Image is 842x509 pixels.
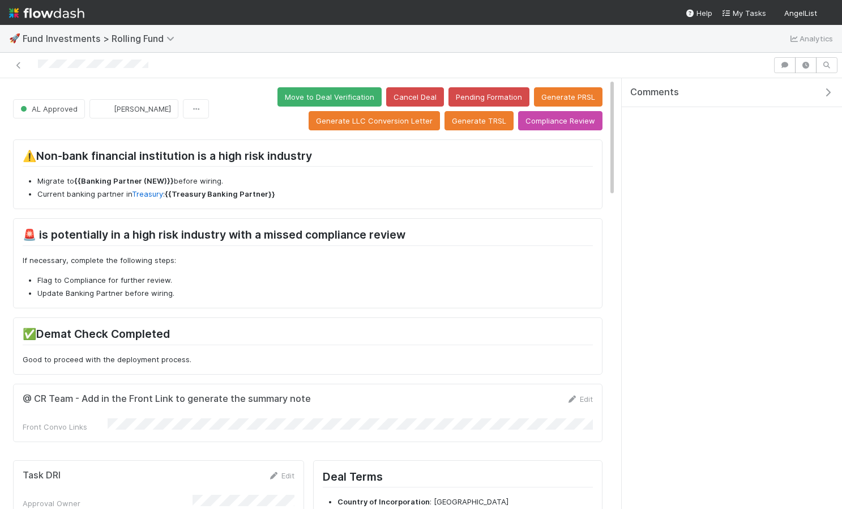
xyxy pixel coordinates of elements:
button: Compliance Review [518,111,602,130]
h2: Deal Terms [323,470,593,487]
a: Edit [566,395,593,404]
button: Pending Formation [448,87,529,107]
span: AL Approved [18,104,78,113]
li: Flag to Compliance for further review. [37,275,593,286]
img: logo-inverted-e16ddd16eac7371096b0.svg [9,3,84,23]
h2: ✅Demat Check Completed [23,327,593,345]
li: Current banking partner in : [37,189,593,200]
strong: Country of Incorporation [337,497,430,506]
li: : [GEOGRAPHIC_DATA] [337,497,593,508]
button: Generate LLC Conversion Letter [309,111,440,130]
img: avatar_5efa0666-8651-45e1-ad93-d350fecd9671.png [99,103,110,114]
li: Update Banking Partner before wiring. [37,288,593,299]
button: Cancel Deal [386,87,444,107]
a: Edit [268,471,294,480]
img: avatar_6daca87a-2c2e-4848-8ddb-62067031c24f.png [822,8,833,19]
h5: Task DRI [23,470,61,481]
span: AngelList [784,9,817,18]
span: [PERSON_NAME] [114,104,171,113]
button: Move to Deal Verification [277,87,382,107]
div: Approval Owner [23,498,193,509]
button: Generate PRSL [534,87,602,107]
a: Analytics [788,32,833,45]
span: My Tasks [721,9,766,18]
strong: {{Treasury Banking Partner}} [165,189,275,198]
h2: 🚨 is potentially in a high risk industry with a missed compliance review [23,228,593,245]
span: 🚀 [9,33,20,43]
span: Fund Investments > Rolling Fund [23,33,180,44]
button: AL Approved [13,99,85,118]
a: Treasury [132,189,163,198]
button: Generate TRSL [444,111,514,130]
p: Good to proceed with the deployment process. [23,354,593,366]
div: Help [685,7,712,19]
span: Comments [630,87,679,98]
div: Front Convo Links [23,421,108,432]
p: If necessary, complete the following steps: [23,255,593,266]
strong: {{Banking Partner (NEW)}} [74,176,174,185]
h5: @ CR Team - Add in the Front Link to generate the summary note [23,393,311,405]
h2: ⚠️Non-bank financial institution is a high risk industry [23,149,593,167]
a: My Tasks [721,7,766,19]
button: [PERSON_NAME] [89,99,178,118]
li: Migrate to before wiring. [37,176,593,187]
